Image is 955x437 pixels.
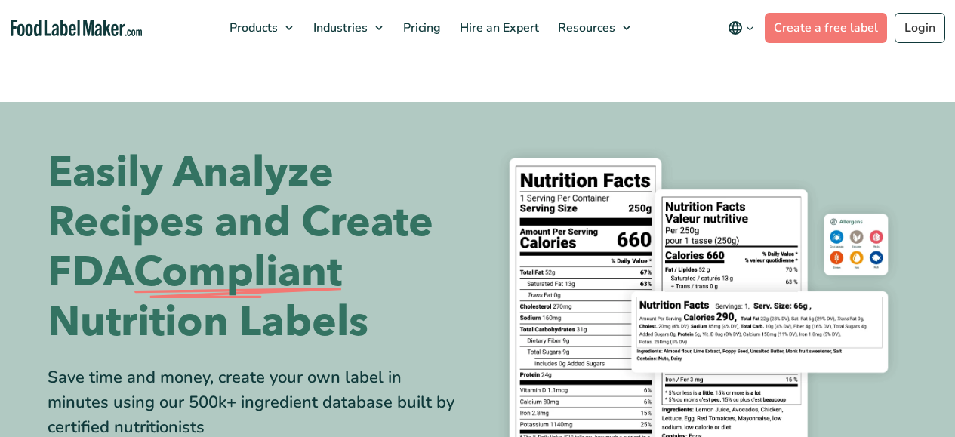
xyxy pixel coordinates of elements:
[553,20,617,36] span: Resources
[309,20,369,36] span: Industries
[48,148,467,347] h1: Easily Analyze Recipes and Create FDA Nutrition Labels
[765,13,887,43] a: Create a free label
[895,13,945,43] a: Login
[225,20,279,36] span: Products
[399,20,442,36] span: Pricing
[134,248,342,297] span: Compliant
[455,20,541,36] span: Hire an Expert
